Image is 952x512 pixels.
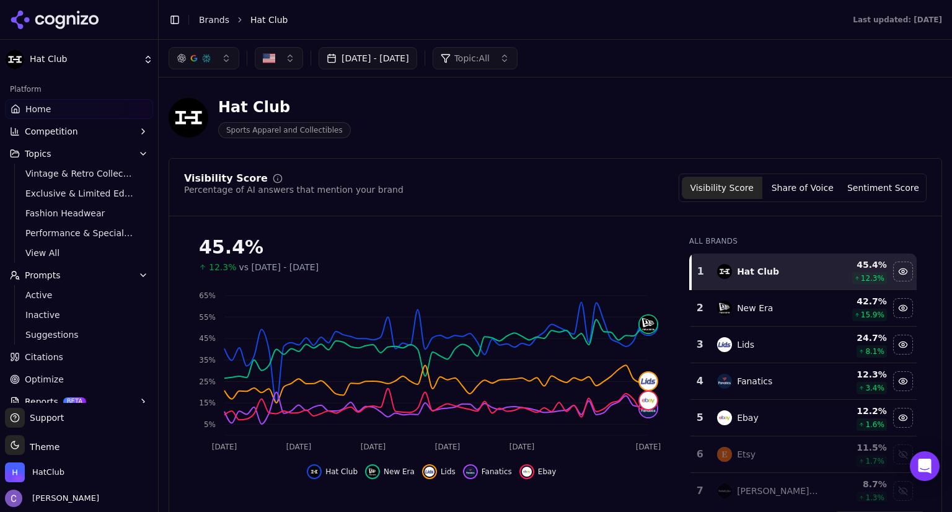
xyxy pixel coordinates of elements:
div: 7 [695,483,705,498]
span: Inactive [25,309,133,321]
img: fanatics [717,374,732,389]
span: New Era [384,467,415,477]
tr: 6etsyEtsy11.5%1.7%Show etsy data [690,436,917,473]
tspan: 5% [204,420,216,429]
span: vs [DATE] - [DATE] [239,261,319,273]
img: HatClub [5,462,25,482]
div: [PERSON_NAME] & [PERSON_NAME] [737,485,819,497]
img: ebay [640,392,657,409]
span: Hat Club [250,14,288,26]
div: 2 [695,301,705,316]
a: Active [20,286,138,304]
span: 15.9 % [861,310,884,320]
button: Share of Voice [762,177,843,199]
a: View All [20,244,138,262]
div: Platform [5,79,153,99]
a: Brands [199,15,229,25]
div: All Brands [689,236,917,246]
img: ebay [522,467,532,477]
div: Etsy [737,448,756,461]
span: Topics [25,148,51,160]
img: new era [368,467,377,477]
div: Open Intercom Messenger [910,451,940,481]
span: Lids [441,467,456,477]
img: lids [640,373,657,390]
div: Lids [737,338,754,351]
button: Prompts [5,265,153,285]
div: 12.2 % [829,405,887,417]
button: Topics [5,144,153,164]
div: New Era [737,302,773,314]
tspan: 55% [199,313,216,322]
span: Support [25,412,64,424]
span: View All [25,247,133,259]
div: 4 [695,374,705,389]
div: 42.7 % [829,295,887,307]
span: 1.3 % [865,493,884,503]
tspan: 35% [199,356,216,364]
div: 11.5 % [829,441,887,454]
button: ReportsBETA [5,392,153,412]
button: Hide hat club data [893,262,913,281]
div: 45.4% [199,236,664,258]
tr: 2new eraNew Era42.7%15.9%Hide new era data [690,290,917,327]
span: Optimize [25,373,64,386]
button: Hide ebay data [519,464,557,479]
img: new era [640,316,657,333]
button: Hide hat club data [307,464,358,479]
span: BETA [63,397,86,406]
button: Hide lids data [422,464,456,479]
img: mitchell & ness [717,483,732,498]
div: Hat Club [218,97,351,117]
a: Fashion Headwear [20,205,138,222]
div: 45.4 % [829,258,887,271]
tspan: 25% [199,377,216,386]
img: ebay [717,410,732,425]
div: Last updated: [DATE] [853,15,942,25]
span: Hat Club [30,54,138,65]
button: Open organization switcher [5,462,64,482]
span: Suggestions [25,329,133,341]
span: Sports Apparel and Collectibles [218,122,351,138]
div: Ebay [737,412,759,424]
span: Performance & Specialty Headwear [25,227,133,239]
div: Hat Club [737,265,779,278]
tspan: [DATE] [361,443,386,451]
span: [PERSON_NAME] [27,493,99,504]
span: 1.7 % [865,456,884,466]
button: [DATE] - [DATE] [319,47,417,69]
span: Hat Club [325,467,358,477]
span: Reports [25,395,58,408]
tspan: [DATE] [636,443,661,451]
tr: 7mitchell & ness[PERSON_NAME] & [PERSON_NAME]8.7%1.3%Show mitchell & ness data [690,473,917,510]
div: 1 [697,264,705,279]
span: Topic: All [454,52,490,64]
button: Hide lids data [893,335,913,355]
button: Hide new era data [365,464,415,479]
nav: breadcrumb [199,14,828,26]
tspan: [DATE] [435,443,461,451]
button: Hide fanatics data [463,464,512,479]
img: United States [263,52,275,64]
span: Exclusive & Limited Edition Releases [25,187,133,200]
span: Home [25,103,51,115]
a: Suggestions [20,326,138,343]
img: Hat Club [5,50,25,69]
a: Citations [5,347,153,367]
div: Visibility Score [184,174,268,183]
span: 12.3% [209,261,236,273]
button: Open user button [5,490,99,507]
button: Hide ebay data [893,408,913,428]
a: Optimize [5,369,153,389]
tspan: 15% [199,399,216,407]
span: Citations [25,351,63,363]
span: 1.6 % [865,420,884,430]
span: Competition [25,125,78,138]
button: Show etsy data [893,444,913,464]
span: 12.3 % [861,273,884,283]
span: Prompts [25,269,61,281]
span: HatClub [32,467,64,478]
tspan: [DATE] [509,443,535,451]
div: Percentage of AI answers that mention your brand [184,183,403,196]
button: Competition [5,121,153,141]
